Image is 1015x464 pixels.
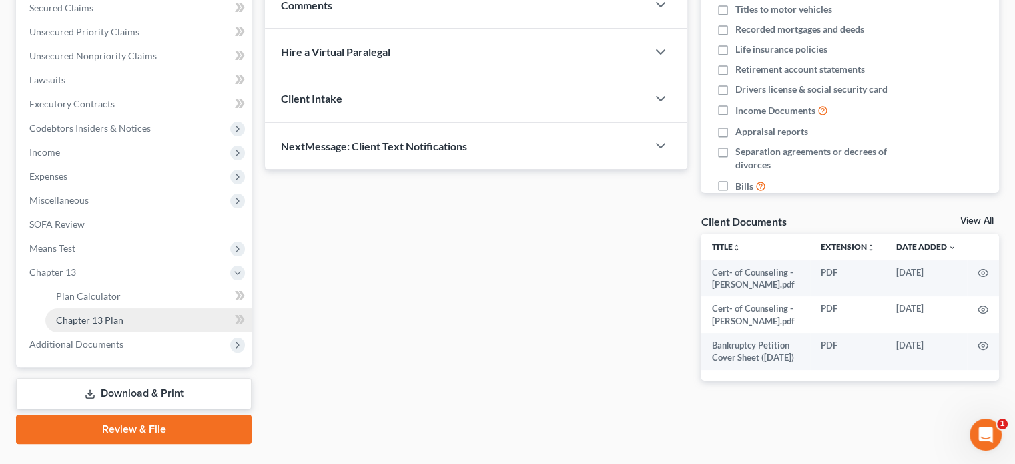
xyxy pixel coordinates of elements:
span: Bills [735,180,753,193]
span: Separation agreements or decrees of divorces [735,145,913,172]
span: Expenses [29,170,67,182]
span: Means Test [29,242,75,254]
td: PDF [810,333,886,370]
td: Cert- of Counseling - [PERSON_NAME].pdf [701,260,810,297]
a: Lawsuits [19,68,252,92]
span: Retirement account statements [735,63,865,76]
a: Review & File [16,415,252,444]
span: Additional Documents [29,338,123,350]
span: Unsecured Nonpriority Claims [29,50,157,61]
td: PDF [810,296,886,333]
span: Client Intake [281,92,342,105]
a: SOFA Review [19,212,252,236]
td: Bankruptcy Petition Cover Sheet ([DATE]) [701,333,810,370]
td: [DATE] [886,333,967,370]
td: [DATE] [886,296,967,333]
span: Codebtors Insiders & Notices [29,122,151,134]
span: Unsecured Priority Claims [29,26,139,37]
span: SOFA Review [29,218,85,230]
td: [DATE] [886,260,967,297]
span: Executory Contracts [29,98,115,109]
span: Income Documents [735,104,815,118]
i: unfold_more [867,244,875,252]
i: unfold_more [732,244,740,252]
td: Cert- of Counseling - [PERSON_NAME].pdf [701,296,810,333]
span: Appraisal reports [735,125,808,138]
span: Recorded mortgages and deeds [735,23,864,36]
a: Titleunfold_more [711,242,740,252]
a: View All [960,216,994,226]
span: Titles to motor vehicles [735,3,832,16]
a: Unsecured Nonpriority Claims [19,44,252,68]
span: 1 [997,419,1008,429]
span: Chapter 13 [29,266,76,278]
a: Extensionunfold_more [821,242,875,252]
div: Client Documents [701,214,786,228]
span: Hire a Virtual Paralegal [281,45,390,58]
td: PDF [810,260,886,297]
span: Chapter 13 Plan [56,314,123,326]
span: NextMessage: Client Text Notifications [281,140,467,152]
a: Download & Print [16,378,252,409]
span: Plan Calculator [56,290,121,302]
a: Date Added expand_more [896,242,956,252]
span: Drivers license & social security card [735,83,888,96]
a: Chapter 13 Plan [45,308,252,332]
span: Lawsuits [29,74,65,85]
span: Income [29,146,60,158]
span: Life insurance policies [735,43,827,56]
span: Secured Claims [29,2,93,13]
iframe: Intercom live chat [970,419,1002,451]
span: Miscellaneous [29,194,89,206]
a: Unsecured Priority Claims [19,20,252,44]
i: expand_more [948,244,956,252]
a: Plan Calculator [45,284,252,308]
a: Executory Contracts [19,92,252,116]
